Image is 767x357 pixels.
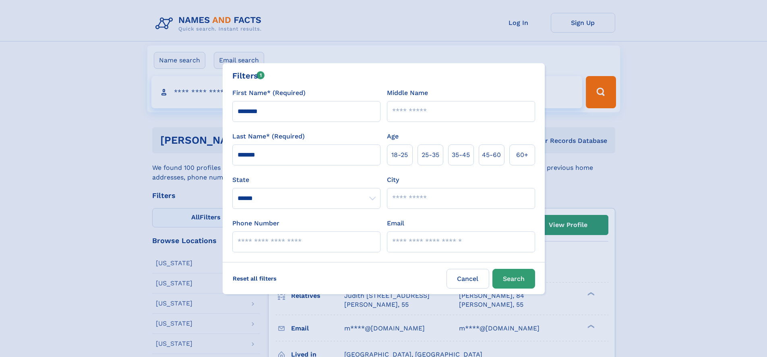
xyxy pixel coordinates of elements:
label: Last Name* (Required) [232,132,305,141]
span: 35‑45 [452,150,470,160]
label: Age [387,132,399,141]
label: Middle Name [387,88,428,98]
div: Filters [232,70,265,82]
label: Email [387,219,404,228]
label: Reset all filters [227,269,282,288]
label: First Name* (Required) [232,88,306,98]
span: 60+ [516,150,528,160]
button: Search [492,269,535,289]
span: 45‑60 [482,150,501,160]
label: Phone Number [232,219,279,228]
span: 18‑25 [391,150,408,160]
label: State [232,175,380,185]
label: City [387,175,399,185]
label: Cancel [447,269,489,289]
span: 25‑35 [422,150,439,160]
